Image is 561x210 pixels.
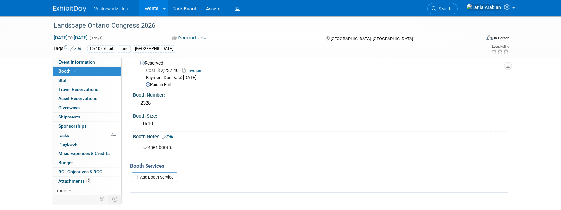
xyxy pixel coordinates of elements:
[331,36,413,41] span: [GEOGRAPHIC_DATA], [GEOGRAPHIC_DATA]
[58,68,78,74] span: Booth
[53,94,121,103] a: Asset Reservations
[146,68,181,73] span: 2,237.40
[58,59,95,65] span: Event Information
[57,188,67,193] span: more
[146,75,503,81] div: Payment Due Date: [DATE]
[87,45,115,52] div: 10x10 exhibit
[138,98,503,108] div: 2328
[139,141,435,154] div: Corner booth.
[466,4,501,11] img: Tania Arabian
[58,169,102,174] span: ROI, Objectives & ROO
[58,96,97,101] span: Asset Reservations
[133,132,508,140] div: Booth Notes:
[58,78,68,83] span: Staff
[58,142,77,147] span: Playbook
[53,113,121,121] a: Shipments
[89,36,103,40] span: (3 days)
[53,122,121,131] a: Sponsorships
[53,103,121,112] a: Giveaways
[133,111,508,119] div: Booth Size:
[58,105,80,110] span: Giveaways
[53,168,121,176] a: ROI, Objectives & ROO
[58,178,91,184] span: Attachments
[133,45,175,52] div: [GEOGRAPHIC_DATA]
[182,68,204,73] a: Invoice
[133,90,508,98] div: Booth Number:
[53,76,121,85] a: Staff
[94,6,129,11] span: Vectorworks, Inc.
[162,135,173,139] a: Edit
[86,178,91,183] span: 2
[53,45,81,53] td: Tags
[170,35,209,41] button: Committed
[138,58,503,88] div: Reserved
[51,20,470,32] div: Landscape Ontario Congress 2026
[53,177,121,186] a: Attachments2
[427,3,458,14] a: Search
[58,87,98,92] span: Travel Reservations
[53,186,121,195] a: more
[58,133,69,138] span: Tasks
[53,35,88,40] span: [DATE] [DATE]
[53,67,121,76] a: Booth
[491,45,509,48] div: Event Rating
[53,131,121,140] a: Tasks
[436,6,451,11] span: Search
[97,195,108,203] td: Personalize Event Tab Strip
[74,69,77,73] i: Booth reservation complete
[108,195,122,203] td: Toggle Event Tabs
[146,68,161,73] span: Cost: $
[441,34,509,44] div: Event Format
[53,158,121,167] a: Budget
[58,114,80,119] span: Shipments
[53,149,121,158] a: Misc. Expenses & Credits
[70,46,81,51] a: Edit
[58,123,87,129] span: Sponsorships
[58,160,73,165] span: Budget
[53,85,121,94] a: Travel Reservations
[130,162,508,170] div: Booth Services
[486,35,493,40] img: Format-Inperson.png
[132,172,177,182] a: Add Booth Service
[53,140,121,149] a: Playbook
[146,82,503,88] div: Paid in Full
[138,119,503,129] div: 10x10
[67,35,74,40] span: to
[118,45,131,52] div: Land
[494,36,509,40] div: In-Person
[58,151,110,156] span: Misc. Expenses & Credits
[53,58,121,66] a: Event Information
[53,6,86,12] img: ExhibitDay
